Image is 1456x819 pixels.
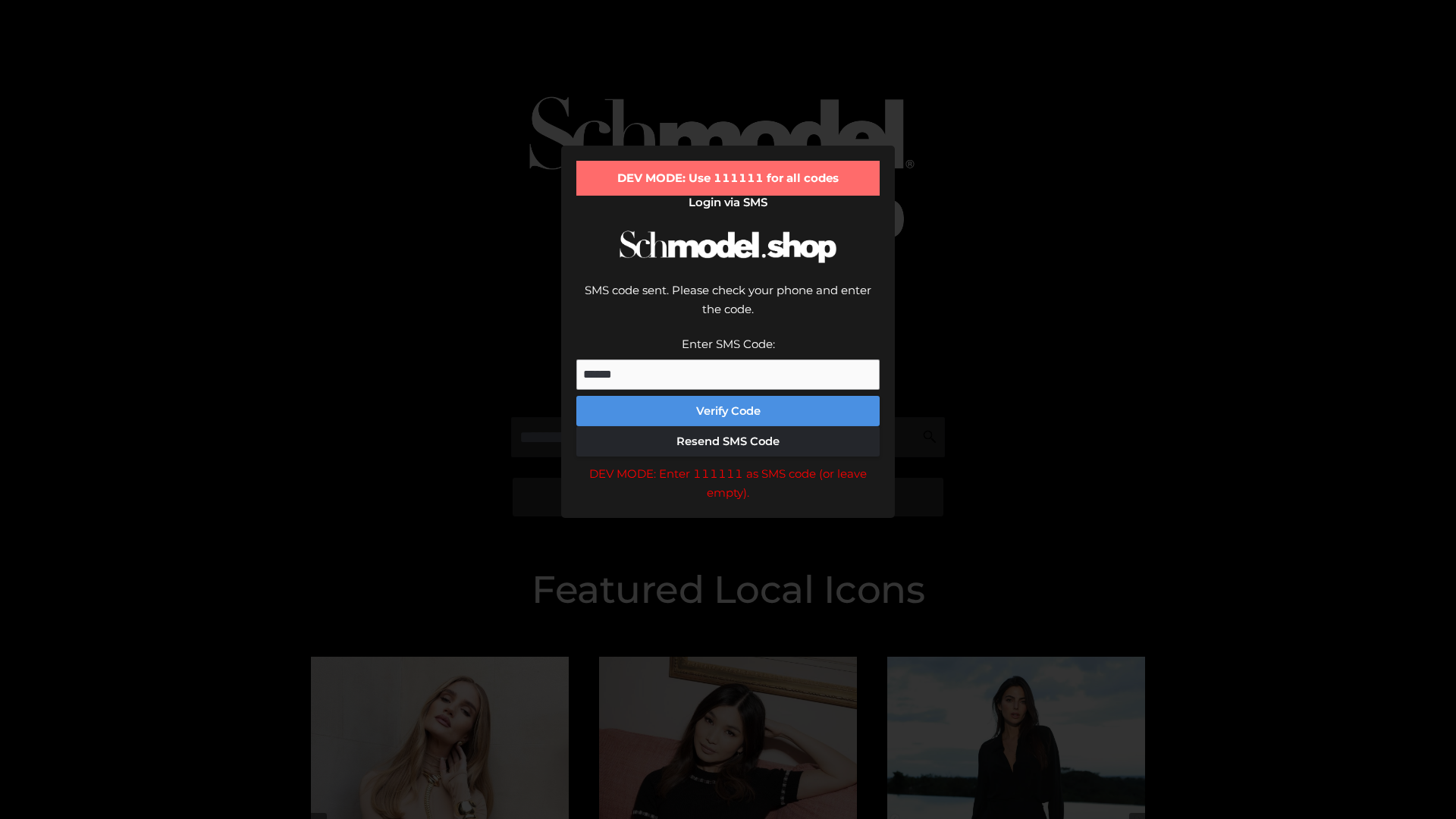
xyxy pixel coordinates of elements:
h2: Login via SMS [576,196,880,209]
div: DEV MODE: Enter 111111 as SMS code (or leave empty). [576,464,880,503]
div: SMS code sent. Please check your phone and enter the code. [576,281,880,334]
button: Verify Code [576,396,880,426]
button: Resend SMS Code [576,426,880,457]
img: Schmodel Logo [614,217,842,277]
div: DEV MODE: Use 111111 for all codes [576,161,880,196]
label: Enter SMS Code: [682,337,775,351]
